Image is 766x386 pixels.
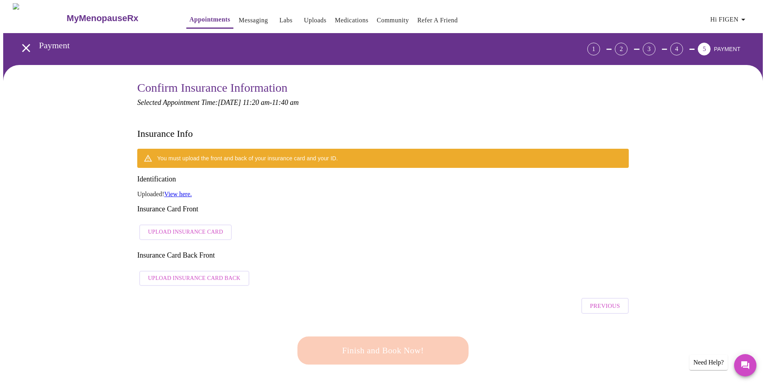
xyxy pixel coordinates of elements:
[239,15,268,26] a: Messaging
[39,40,543,51] h3: Payment
[373,12,412,28] button: Community
[417,15,458,26] a: Refer a Friend
[13,3,66,33] img: MyMenopauseRx Logo
[139,271,249,286] button: Upload Insurance Card Back
[137,128,193,139] h3: Insurance Info
[137,251,629,260] h3: Insurance Card Back Front
[710,14,748,25] span: Hi FIGEN
[335,15,368,26] a: Medications
[164,191,192,197] a: View here.
[137,191,629,198] p: Uploaded!
[137,98,299,106] em: Selected Appointment Time: [DATE] 11:20 am - 11:40 am
[66,4,170,32] a: MyMenopauseRx
[137,81,629,95] h3: Confirm Insurance Information
[615,43,628,55] div: 2
[332,12,371,28] button: Medications
[304,15,327,26] a: Uploads
[643,43,655,55] div: 3
[377,15,409,26] a: Community
[273,12,299,28] button: Labs
[186,12,233,29] button: Appointments
[670,43,683,55] div: 4
[714,46,740,52] span: PAYMENT
[67,13,138,24] h3: MyMenopauseRx
[139,225,232,240] button: Upload Insurance Card
[157,151,338,165] div: You must upload the front and back of your insurance card and your ID.
[707,12,751,28] button: Hi FIGEN
[590,301,620,311] span: Previous
[148,227,223,237] span: Upload Insurance Card
[190,14,230,25] a: Appointments
[279,15,292,26] a: Labs
[689,355,728,370] div: Need Help?
[734,354,756,376] button: Messages
[14,36,38,60] button: open drawer
[235,12,271,28] button: Messaging
[698,43,711,55] div: 5
[414,12,461,28] button: Refer a Friend
[587,43,600,55] div: 1
[137,205,629,213] h3: Insurance Card Front
[301,12,330,28] button: Uploads
[581,298,629,314] button: Previous
[148,274,241,284] span: Upload Insurance Card Back
[137,175,629,183] h3: Identification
